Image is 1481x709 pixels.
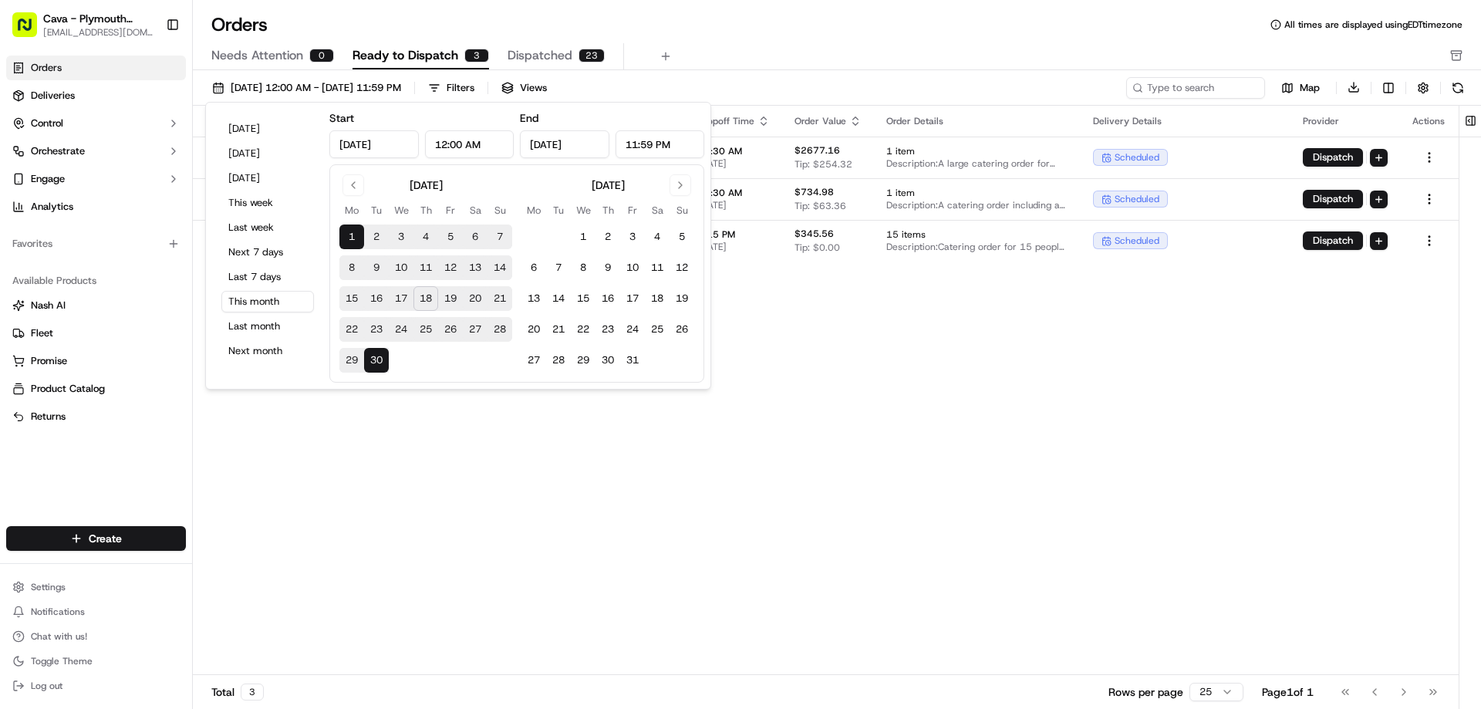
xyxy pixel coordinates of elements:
button: 11 [413,255,438,280]
div: 3 [241,684,264,701]
span: $734.98 [794,186,834,198]
span: API Documentation [146,345,248,360]
div: 💻 [130,346,143,359]
span: Needs Attention [211,46,303,65]
img: Nash [15,15,46,46]
button: 3 [620,225,645,249]
button: Notifications [6,601,186,623]
th: Thursday [413,202,438,218]
button: 12 [438,255,463,280]
span: [DATE] 12:00 AM - [DATE] 11:59 PM [231,81,401,95]
button: 7 [546,255,571,280]
th: Tuesday [364,202,389,218]
button: 20 [463,286,487,311]
button: Next month [221,340,314,362]
span: Tip: $63.36 [794,200,846,212]
th: Thursday [595,202,620,218]
div: [DATE] [592,177,625,193]
span: 11:30 AM [698,145,770,157]
button: 26 [438,317,463,342]
div: 📗 [15,346,28,359]
button: 15 [339,286,364,311]
div: Dropoff Time [698,115,770,127]
button: Last 7 days [221,266,314,288]
button: 31 [620,348,645,373]
button: 30 [595,348,620,373]
button: 26 [670,317,694,342]
button: 30 [364,348,389,373]
img: Liam S. [15,266,40,291]
button: Refresh [1447,77,1469,99]
a: Returns [12,410,180,424]
button: 29 [339,348,364,373]
h1: Orders [211,12,268,37]
button: 13 [521,286,546,311]
span: [DATE] [698,199,770,211]
th: Saturday [645,202,670,218]
button: 20 [521,317,546,342]
div: Page 1 of 1 [1262,684,1314,700]
button: Last week [221,217,314,238]
span: Dispatched [508,46,572,65]
button: Last month [221,316,314,337]
button: Settings [6,576,186,598]
button: [DATE] [221,143,314,164]
button: Control [6,111,186,136]
button: 1 [571,225,595,249]
label: End [520,111,538,125]
span: Knowledge Base [31,345,118,360]
span: 11:30 AM [698,187,770,199]
button: Next 7 days [221,241,314,263]
a: Analytics [6,194,186,219]
button: 10 [389,255,413,280]
input: Got a question? Start typing here... [40,100,278,116]
div: Order Details [886,115,1068,127]
span: $345.56 [794,228,834,240]
span: Chat with us! [31,630,87,643]
button: 15 [571,286,595,311]
span: 1 item [886,187,1068,199]
span: Nash AI [31,299,66,312]
button: 24 [620,317,645,342]
a: Fleet [12,326,180,340]
button: 12 [670,255,694,280]
th: Wednesday [571,202,595,218]
div: Delivery Details [1093,115,1278,127]
button: 11 [645,255,670,280]
span: [DATE] [698,241,770,253]
button: 23 [364,317,389,342]
span: Orders [31,61,62,75]
button: 5 [438,225,463,249]
span: Control [31,116,63,130]
div: Available Products [6,268,186,293]
button: 18 [413,286,438,311]
button: Filters [421,77,481,99]
button: Returns [6,404,186,429]
span: Returns [31,410,66,424]
label: Start [329,111,354,125]
button: Create [6,526,186,551]
img: Bea Lacdao [15,225,40,249]
button: 27 [521,348,546,373]
button: Product Catalog [6,376,186,401]
a: Deliveries [6,83,186,108]
span: 1 item [886,145,1068,157]
span: Ready to Dispatch [353,46,458,65]
button: 29 [571,348,595,373]
button: 6 [463,225,487,249]
span: Orchestrate [31,144,85,158]
span: Notifications [31,606,85,618]
span: [DATE] [137,281,168,293]
button: 2 [595,225,620,249]
button: Log out [6,675,186,697]
a: Orders [6,56,186,80]
button: Go to previous month [342,174,364,196]
button: 9 [364,255,389,280]
button: 8 [571,255,595,280]
div: Total [211,684,264,701]
span: scheduled [1115,151,1159,164]
p: Welcome 👋 [15,62,281,86]
button: [DATE] [221,118,314,140]
button: 19 [670,286,694,311]
th: Monday [339,202,364,218]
